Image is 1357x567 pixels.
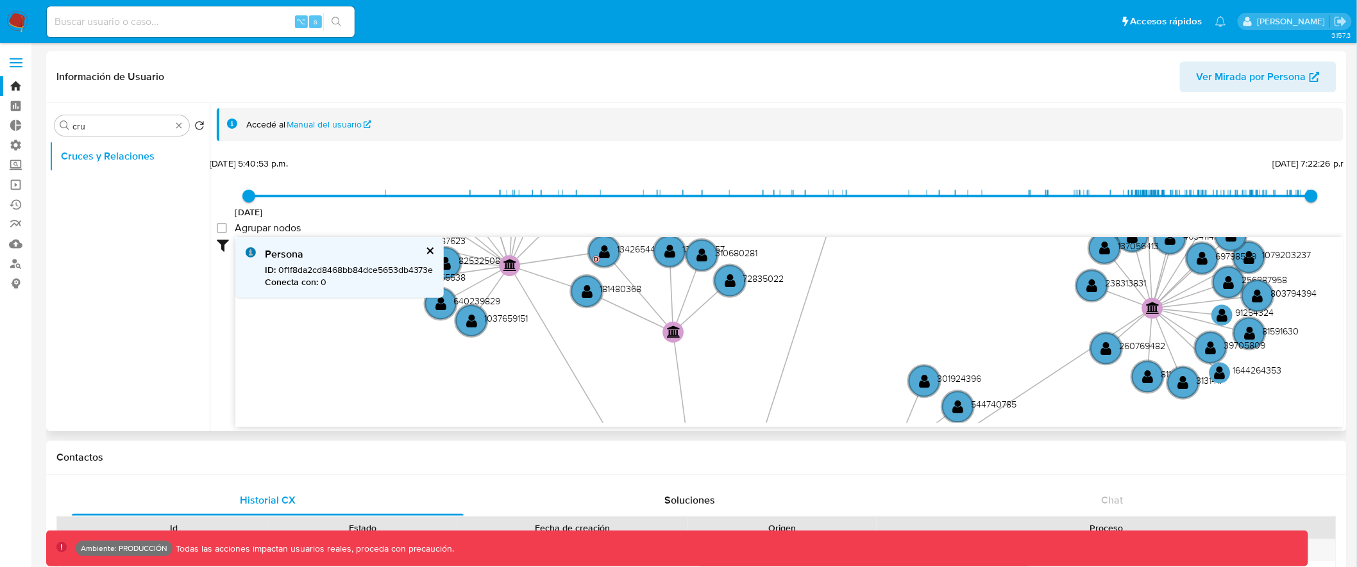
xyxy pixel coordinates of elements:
text:  [953,399,964,414]
span: [DATE] 7:22:26 p.m. [1273,157,1350,170]
text: 310680281 [715,246,757,259]
a: Manual del usuario [287,119,372,131]
text:  [1215,365,1226,380]
button: Ver Mirada por Persona [1180,62,1336,92]
p: Ambiente: PRODUCCIÓN [81,546,167,551]
div: Persona [265,247,434,261]
button: cerrar [425,247,434,255]
div: Proceso [886,522,1327,534]
span: Chat [1102,493,1124,507]
b: ID : [265,263,276,276]
input: Buscar [72,120,171,132]
text:  [725,273,736,288]
text: 46541145 [1183,229,1219,243]
text: 21787623 [428,234,466,247]
text:  [696,248,707,263]
span: [DATE] 5:40:53 p.m. [210,157,288,170]
h1: Contactos [56,451,1336,464]
p: Todas las acciones impactan usuarios reales, proceda con precaución. [173,543,455,555]
text:  [1252,288,1263,303]
text: 81144018 [1161,368,1195,381]
text: 159453701 [1244,226,1285,240]
input: Buscar usuario o caso... [47,13,355,30]
p: diego.assum@mercadolibre.com [1257,15,1329,28]
text:  [503,259,517,272]
text:  [1100,241,1111,256]
text: 238313831 [1105,277,1146,290]
span: s [314,15,317,28]
button: Cruces y Relaciones [49,141,210,172]
a: Salir [1334,15,1347,28]
text: 82532508 [459,254,500,267]
text: 72835022 [743,272,784,285]
div: Fecha de creación [466,522,679,534]
text:  [1217,308,1228,322]
span: Historial CX [240,493,296,507]
text:  [1224,275,1235,290]
span: ⌥ [296,15,306,28]
text:  [919,374,930,388]
span: [DATE] [235,206,263,218]
text: 260769482 [1119,340,1165,353]
text: 3131417 [1197,374,1224,387]
span: 0f1f8da2cd8468bb84dce5653db4373e [265,263,434,276]
text: 91254324 [1235,306,1274,320]
text: 803794394 [1271,286,1317,300]
span: Accedé al [246,119,285,131]
text:  [664,244,675,259]
text:  [466,313,477,328]
p: 0 [265,276,434,288]
text:  [582,284,593,299]
text: 139722957 [683,242,725,256]
div: Id [88,522,259,534]
text: 19155538 [430,270,466,284]
span: Accesos rápidos [1131,15,1202,28]
text: 1037659151 [485,311,528,325]
b: Conecta con : [265,275,318,288]
div: Estado [277,522,448,534]
text:  [1244,250,1255,265]
div: Origen [697,522,868,534]
text:  [1165,231,1176,246]
text:  [1197,251,1208,266]
button: search-icon [323,13,350,31]
text:  [435,296,446,311]
text: 301924396 [938,372,982,386]
span: Agrupar nodos [235,222,301,234]
span: Soluciones [665,493,716,507]
input: Agrupar nodos [217,223,227,233]
text:  [1206,340,1217,355]
h1: Información de Usuario [56,70,164,83]
text:  [599,244,610,259]
button: Volver al orden por defecto [194,120,205,135]
text:  [1101,341,1112,356]
text: 256887958 [1242,273,1287,286]
text:  [440,256,451,270]
text:  [1146,302,1159,314]
text: 134265445 [618,242,661,256]
text: 39705809 [1224,338,1266,352]
text:  [1226,228,1236,243]
span: Ver Mirada por Persona [1197,62,1306,92]
text: 137056413 [1118,239,1159,252]
a: Notificaciones [1215,16,1226,27]
text: D [594,254,599,264]
text: 1644264353 [1233,364,1282,377]
text:  [1142,369,1153,384]
text: 544740785 [971,398,1016,411]
text: 181480368 [600,283,641,296]
text: 69798509 [1215,249,1256,263]
text: 640239829 [454,295,501,308]
text:  [1178,375,1189,390]
text:  [667,325,680,338]
text:  [1244,326,1255,341]
button: Buscar [60,120,70,131]
text: 1079203237 [1262,248,1311,261]
button: Borrar [174,120,184,131]
text: 81591630 [1263,324,1299,338]
text:  [1087,278,1098,293]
